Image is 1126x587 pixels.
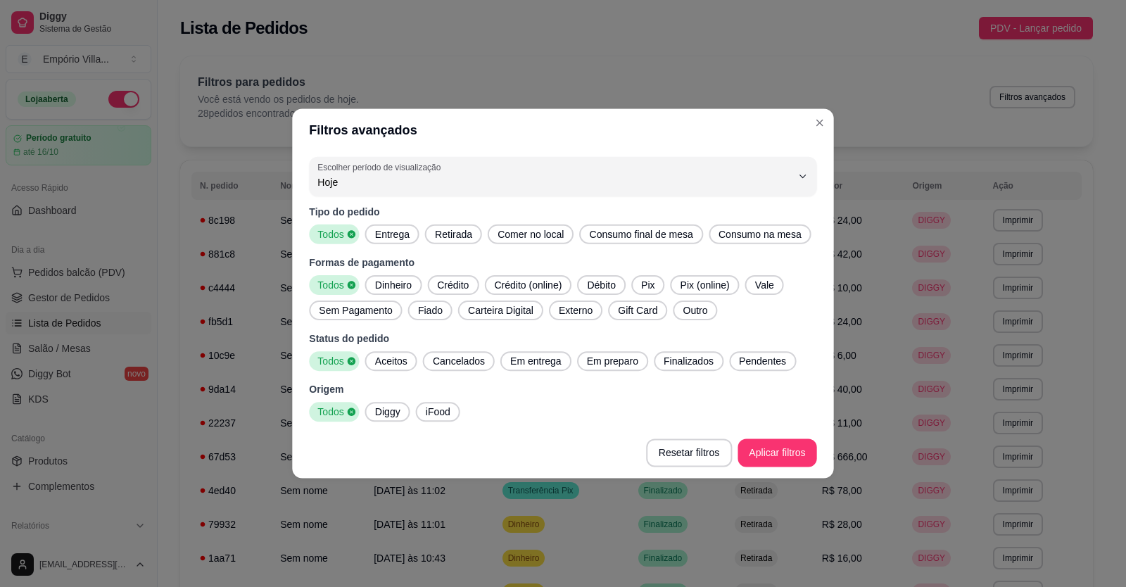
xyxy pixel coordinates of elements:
p: Status do pedido [309,332,816,346]
header: Filtros avançados [292,109,833,151]
button: Close [809,112,831,134]
span: Crédito (online) [488,278,567,292]
span: Débito [581,278,621,292]
span: Dinheiro [369,278,417,292]
span: Outro [677,303,713,317]
button: Aceitos [365,351,417,371]
span: Em entrega [505,354,567,368]
button: Fiado [408,301,453,320]
span: Pix [635,278,661,292]
span: iFood [420,405,456,419]
button: Externo [549,301,602,320]
button: Carteira Digital [458,301,543,320]
span: Crédito [431,278,474,292]
span: Gift Card [612,303,663,317]
span: Todos [312,405,346,419]
span: Sem Pagamento [313,303,398,317]
button: Em preparo [577,351,648,371]
button: Todos [309,402,359,422]
span: Finalizados [658,354,719,368]
span: Externo [553,303,598,317]
span: Pix (online) [675,278,735,292]
span: Todos [312,354,346,368]
button: Gift Card [608,301,667,320]
button: Crédito (online) [484,275,571,295]
button: Resetar filtros [646,438,733,467]
button: Crédito [427,275,479,295]
button: Sem Pagamento [309,301,403,320]
span: Diggy [369,405,406,419]
button: Débito [577,275,626,295]
span: Todos [312,227,346,241]
span: Fiado [412,303,448,317]
button: Diggy [365,402,410,422]
span: Vale [749,278,780,292]
button: Entrega [365,225,419,244]
button: Vale [745,275,784,295]
p: Tipo do pedido [309,205,816,219]
button: Pix (online) [671,275,740,295]
span: Consumo final de mesa [584,227,699,241]
button: Pendentes [729,351,796,371]
span: Pendentes [733,354,792,368]
span: Carteira Digital [462,303,539,317]
span: Cancelados [427,354,491,368]
button: Todos [309,275,359,295]
button: Pix [631,275,665,295]
span: Entrega [369,227,415,241]
button: Aplicar filtros [738,438,816,467]
button: Consumo na mesa [709,225,811,244]
button: Em entrega [500,351,571,371]
span: Hoje [317,175,791,189]
span: Todos [312,278,346,292]
button: Finalizados [654,351,723,371]
button: Dinheiro [365,275,422,295]
span: Retirada [429,227,478,241]
button: Cancelados [423,351,495,371]
span: Aceitos [369,354,413,368]
button: Escolher período de visualizaçãoHoje [309,157,816,196]
p: Formas de pagamento [309,255,816,270]
span: Em preparo [581,354,644,368]
button: Comer no local [488,225,574,244]
button: iFood [416,402,460,422]
button: Outro [673,301,717,320]
button: Consumo final de mesa [580,225,703,244]
span: Consumo na mesa [713,227,807,241]
p: Origem [309,382,816,396]
label: Escolher período de visualização [317,162,445,174]
button: Retirada [425,225,482,244]
span: Comer no local [492,227,569,241]
button: Todos [309,225,359,244]
button: Todos [309,351,359,371]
